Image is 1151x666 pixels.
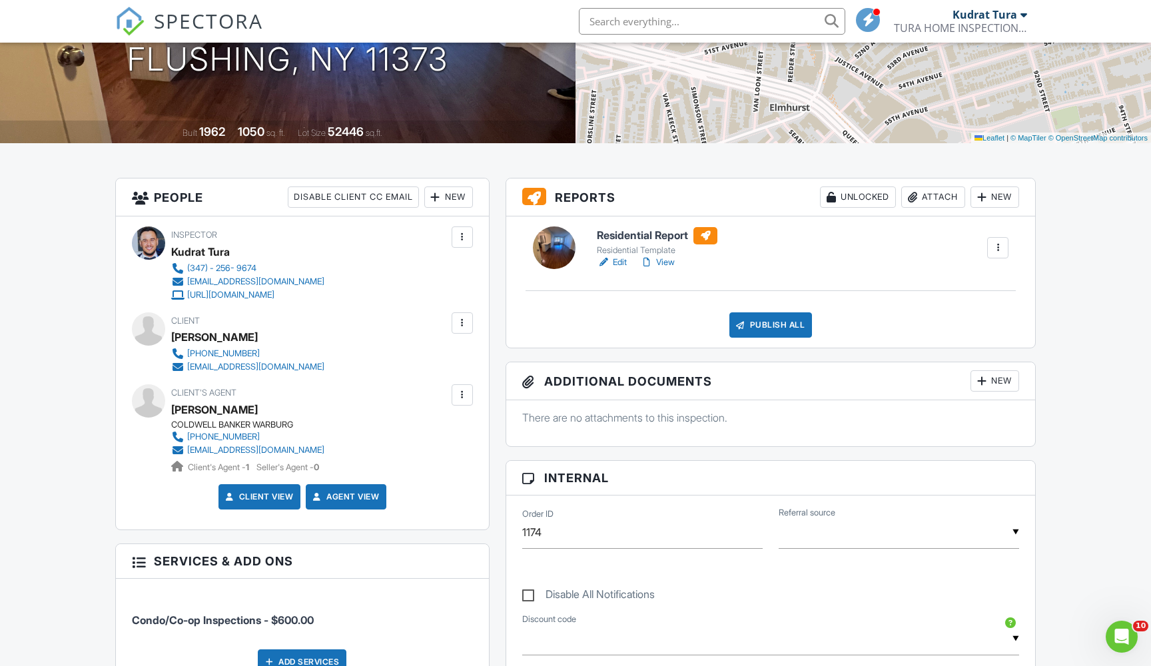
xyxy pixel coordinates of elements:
div: Attach [901,186,965,208]
div: Unlocked [820,186,896,208]
span: Client [171,316,200,326]
a: [EMAIL_ADDRESS][DOMAIN_NAME] [171,444,324,457]
div: Publish All [729,312,813,338]
a: [PHONE_NUMBER] [171,430,324,444]
h3: People [116,178,489,216]
div: COLDWELL BANKER WARBURG [171,420,335,430]
label: Referral source [779,507,835,519]
div: Kudrat Tura [171,242,230,262]
strong: 0 [314,462,319,472]
span: Inspector [171,230,217,240]
a: (347) - 256- 9674 [171,262,324,275]
a: SPECTORA [115,18,263,46]
span: sq.ft. [366,128,382,138]
a: Residential Report Residential Template [597,227,717,256]
strong: 1 [246,462,249,472]
div: 1050 [238,125,264,139]
span: Seller's Agent - [256,462,319,472]
div: New [424,186,473,208]
h6: Residential Report [597,227,717,244]
div: [PERSON_NAME] [171,327,258,347]
h3: Reports [506,178,1035,216]
label: Disable All Notifications [522,588,655,605]
div: Residential Template [597,245,717,256]
div: Disable Client CC Email [288,186,419,208]
li: Service: Condo/Co-op Inspections [132,589,473,638]
a: [EMAIL_ADDRESS][DOMAIN_NAME] [171,275,324,288]
span: | [1006,134,1008,142]
span: Built [183,128,197,138]
h3: Internal [506,461,1035,496]
a: Client View [223,490,294,503]
p: There are no attachments to this inspection. [522,410,1019,425]
label: Order ID [522,508,554,520]
div: Kudrat Tura [953,8,1017,21]
span: Client's Agent - [188,462,251,472]
div: [EMAIL_ADDRESS][DOMAIN_NAME] [187,276,324,287]
div: New [970,186,1019,208]
div: TURA HOME INSPECTIONS, LLC [894,21,1027,35]
label: Discount code [522,613,576,625]
a: View [640,256,675,269]
div: New [970,370,1019,392]
a: © OpenStreetMap contributors [1048,134,1148,142]
h3: Additional Documents [506,362,1035,400]
div: [EMAIL_ADDRESS][DOMAIN_NAME] [187,362,324,372]
span: Lot Size [298,128,326,138]
iframe: Intercom live chat [1106,621,1138,653]
div: [PHONE_NUMBER] [187,432,260,442]
div: 52446 [328,125,364,139]
span: SPECTORA [154,7,263,35]
div: (347) - 256- 9674 [187,263,256,274]
a: Edit [597,256,627,269]
img: The Best Home Inspection Software - Spectora [115,7,145,36]
a: [URL][DOMAIN_NAME] [171,288,324,302]
a: [PHONE_NUMBER] [171,347,324,360]
span: sq. ft. [266,128,285,138]
div: [URL][DOMAIN_NAME] [187,290,274,300]
h3: Services & Add ons [116,544,489,579]
span: Condo/Co-op Inspections - $600.00 [132,613,314,627]
a: [EMAIL_ADDRESS][DOMAIN_NAME] [171,360,324,374]
div: 1962 [199,125,225,139]
div: [PHONE_NUMBER] [187,348,260,359]
a: © MapTiler [1010,134,1046,142]
a: Agent View [310,490,379,503]
a: Leaflet [974,134,1004,142]
a: [PERSON_NAME] [171,400,258,420]
input: Search everything... [579,8,845,35]
h1: [STREET_ADDRESS] FLUSHING, NY 11373 [127,7,448,78]
span: 10 [1133,621,1148,631]
span: Client's Agent [171,388,236,398]
div: [EMAIL_ADDRESS][DOMAIN_NAME] [187,445,324,456]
